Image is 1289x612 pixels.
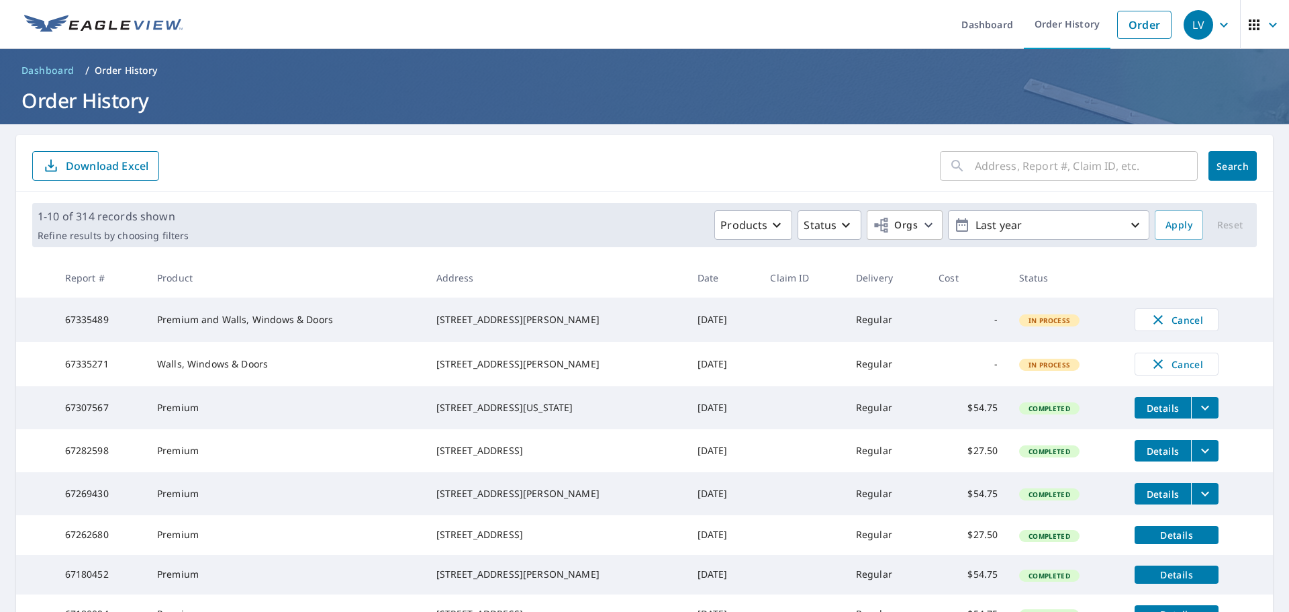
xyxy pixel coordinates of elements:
[436,357,676,371] div: [STREET_ADDRESS][PERSON_NAME]
[845,386,928,429] td: Regular
[1117,11,1172,39] a: Order
[1191,397,1219,419] button: filesDropdownBtn-67307567
[845,555,928,595] td: Regular
[928,298,1008,342] td: -
[436,528,676,541] div: [STREET_ADDRESS]
[687,515,760,555] td: [DATE]
[38,230,189,242] p: Refine results by choosing filters
[928,555,1008,595] td: $54.75
[687,342,760,386] td: [DATE]
[146,342,426,386] td: Walls, Windows & Doors
[928,386,1008,429] td: $54.75
[54,298,146,342] td: 67335489
[146,258,426,298] th: Product
[146,555,426,595] td: Premium
[687,429,760,472] td: [DATE]
[970,214,1127,237] p: Last year
[1143,568,1210,581] span: Details
[1165,217,1192,234] span: Apply
[948,210,1149,240] button: Last year
[1135,353,1219,376] button: Cancel
[32,151,159,181] button: Download Excel
[1191,440,1219,462] button: filesDropdownBtn-67282598
[54,555,146,595] td: 67180452
[1143,529,1210,541] span: Details
[436,313,676,326] div: [STREET_ADDRESS][PERSON_NAME]
[1184,10,1213,40] div: LV
[1135,397,1191,419] button: detailsBtn-67307567
[798,210,861,240] button: Status
[928,472,1008,515] td: $54.75
[95,64,158,77] p: Order History
[1143,445,1183,457] span: Details
[436,487,676,500] div: [STREET_ADDRESS][PERSON_NAME]
[16,87,1273,114] h1: Order History
[1008,258,1124,298] th: Status
[146,429,426,472] td: Premium
[54,515,146,555] td: 67262680
[687,555,760,595] td: [DATE]
[436,444,676,457] div: [STREET_ADDRESS]
[845,342,928,386] td: Regular
[1149,356,1204,372] span: Cancel
[436,568,676,581] div: [STREET_ADDRESS][PERSON_NAME]
[146,472,426,515] td: Premium
[1020,316,1078,325] span: In Process
[759,258,845,298] th: Claim ID
[687,258,760,298] th: Date
[1191,483,1219,505] button: filesDropdownBtn-67269430
[1020,490,1078,499] span: Completed
[16,60,1273,81] nav: breadcrumb
[146,386,426,429] td: Premium
[804,217,837,233] p: Status
[1135,308,1219,331] button: Cancel
[21,64,75,77] span: Dashboard
[85,62,89,79] li: /
[1149,312,1204,328] span: Cancel
[1219,160,1246,173] span: Search
[845,258,928,298] th: Delivery
[146,298,426,342] td: Premium and Walls, Windows & Doors
[687,472,760,515] td: [DATE]
[720,217,767,233] p: Products
[38,208,189,224] p: 1-10 of 314 records shown
[1143,488,1183,500] span: Details
[1020,360,1078,369] span: In Process
[146,515,426,555] td: Premium
[687,298,760,342] td: [DATE]
[928,258,1008,298] th: Cost
[54,429,146,472] td: 67282598
[867,210,943,240] button: Orgs
[54,386,146,429] td: 67307567
[687,386,760,429] td: [DATE]
[845,429,928,472] td: Regular
[714,210,792,240] button: Products
[426,258,687,298] th: Address
[845,298,928,342] td: Regular
[1020,447,1078,456] span: Completed
[1135,440,1191,462] button: detailsBtn-67282598
[1135,483,1191,505] button: detailsBtn-67269430
[845,515,928,555] td: Regular
[54,342,146,386] td: 67335271
[1143,402,1183,414] span: Details
[928,342,1008,386] td: -
[928,429,1008,472] td: $27.50
[436,401,676,414] div: [STREET_ADDRESS][US_STATE]
[66,159,148,173] p: Download Excel
[1155,210,1203,240] button: Apply
[54,258,146,298] th: Report #
[928,515,1008,555] td: $27.50
[1135,526,1219,544] button: detailsBtn-67262680
[873,217,918,234] span: Orgs
[1020,404,1078,413] span: Completed
[54,472,146,515] td: 67269430
[24,15,183,35] img: EV Logo
[1020,531,1078,541] span: Completed
[1135,566,1219,584] button: detailsBtn-67180452
[975,147,1198,185] input: Address, Report #, Claim ID, etc.
[845,472,928,515] td: Regular
[1020,571,1078,580] span: Completed
[1208,151,1257,181] button: Search
[16,60,80,81] a: Dashboard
